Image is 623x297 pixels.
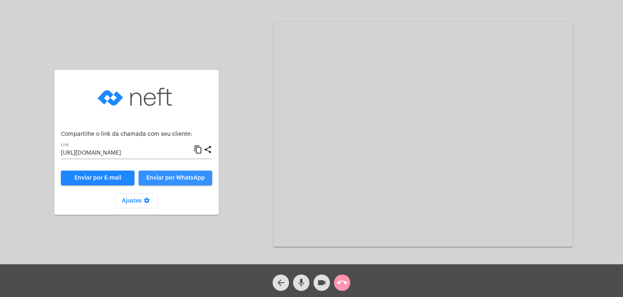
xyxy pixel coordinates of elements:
[337,278,347,288] mat-icon: call_end
[96,76,177,117] img: logo-neft-novo-2.png
[296,278,306,288] mat-icon: mic
[122,198,152,204] span: Ajustes
[194,145,202,155] mat-icon: content_copy
[61,131,212,137] p: Compartilhe o link da chamada com seu cliente:
[61,171,134,185] a: Enviar por E-mail
[74,175,121,181] span: Enviar por E-mail
[317,278,327,288] mat-icon: videocam
[146,175,205,181] span: Enviar por WhatsApp
[115,193,158,208] button: Ajustes
[142,197,152,207] mat-icon: settings
[139,171,212,185] button: Enviar por WhatsApp
[276,278,286,288] mat-icon: arrow_back
[204,145,212,155] mat-icon: share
